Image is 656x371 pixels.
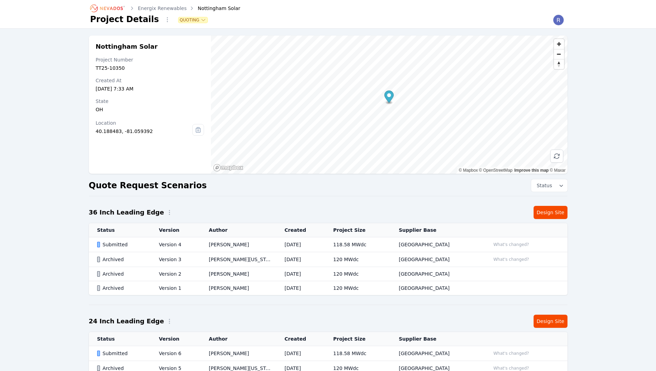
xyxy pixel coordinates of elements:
[138,5,187,12] a: Energix Renewables
[390,281,482,295] td: [GEOGRAPHIC_DATA]
[89,316,164,326] h2: 24 Inch Leading Edge
[276,346,325,361] td: [DATE]
[390,252,482,267] td: [GEOGRAPHIC_DATA]
[276,332,325,346] th: Created
[276,223,325,237] th: Created
[151,223,201,237] th: Version
[97,350,147,357] div: Submitted
[151,252,201,267] td: Version 3
[96,128,193,135] div: 40.188483, -81.059392
[89,180,207,191] h2: Quote Request Scenarios
[325,252,390,267] td: 120 MWdc
[96,120,193,126] div: Location
[325,223,390,237] th: Project Size
[178,17,208,23] button: Quoting
[325,346,390,361] td: 118.58 MWdc
[514,168,548,173] a: Improve this map
[96,42,204,51] h2: Nottingham Solar
[96,98,204,105] div: State
[390,332,482,346] th: Supplier Base
[97,241,147,248] div: Submitted
[97,270,147,277] div: Archived
[490,241,532,248] button: What's changed?
[276,252,325,267] td: [DATE]
[390,237,482,252] td: [GEOGRAPHIC_DATA]
[97,256,147,263] div: Archived
[325,267,390,281] td: 120 MWdc
[151,267,201,281] td: Version 2
[385,91,394,105] div: Map marker
[89,223,151,237] th: Status
[96,77,204,84] div: Created At
[89,332,151,346] th: Status
[553,15,564,26] img: Riley Caron
[276,267,325,281] td: [DATE]
[201,223,276,237] th: Author
[89,281,567,295] tr: ArchivedVersion 1[PERSON_NAME][DATE]120 MWdc[GEOGRAPHIC_DATA]
[390,346,482,361] td: [GEOGRAPHIC_DATA]
[151,346,201,361] td: Version 6
[325,281,390,295] td: 120 MWdc
[479,168,512,173] a: OpenStreetMap
[89,267,567,281] tr: ArchivedVersion 2[PERSON_NAME][DATE]120 MWdc[GEOGRAPHIC_DATA]
[390,223,482,237] th: Supplier Base
[188,5,240,12] div: Nottingham Solar
[90,3,240,14] nav: Breadcrumb
[490,256,532,263] button: What's changed?
[325,332,390,346] th: Project Size
[554,49,564,59] button: Zoom out
[490,350,532,357] button: What's changed?
[89,237,567,252] tr: SubmittedVersion 4[PERSON_NAME][DATE]118.58 MWdc[GEOGRAPHIC_DATA]What's changed?
[151,332,201,346] th: Version
[96,65,204,72] div: TT25-10350
[534,206,567,219] a: Design Site
[97,285,147,292] div: Archived
[151,281,201,295] td: Version 1
[534,315,567,328] a: Design Site
[201,346,276,361] td: [PERSON_NAME]
[201,252,276,267] td: [PERSON_NAME][US_STATE]
[90,14,159,25] h1: Project Details
[211,36,567,174] canvas: Map
[89,208,164,217] h2: 36 Inch Leading Edge
[151,237,201,252] td: Version 4
[459,168,478,173] a: Mapbox
[96,85,204,92] div: [DATE] 7:33 AM
[96,106,204,113] div: OH
[554,59,564,69] button: Reset bearing to north
[89,252,567,267] tr: ArchivedVersion 3[PERSON_NAME][US_STATE][DATE]120 MWdc[GEOGRAPHIC_DATA]What's changed?
[201,237,276,252] td: [PERSON_NAME]
[201,267,276,281] td: [PERSON_NAME]
[534,182,552,189] span: Status
[201,281,276,295] td: [PERSON_NAME]
[213,164,243,172] a: Mapbox homepage
[550,168,566,173] a: Maxar
[276,281,325,295] td: [DATE]
[89,346,567,361] tr: SubmittedVersion 6[PERSON_NAME][DATE]118.58 MWdc[GEOGRAPHIC_DATA]What's changed?
[276,237,325,252] td: [DATE]
[554,39,564,49] button: Zoom in
[201,332,276,346] th: Author
[390,267,482,281] td: [GEOGRAPHIC_DATA]
[325,237,390,252] td: 118.58 MWdc
[96,56,204,63] div: Project Number
[531,179,567,192] button: Status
